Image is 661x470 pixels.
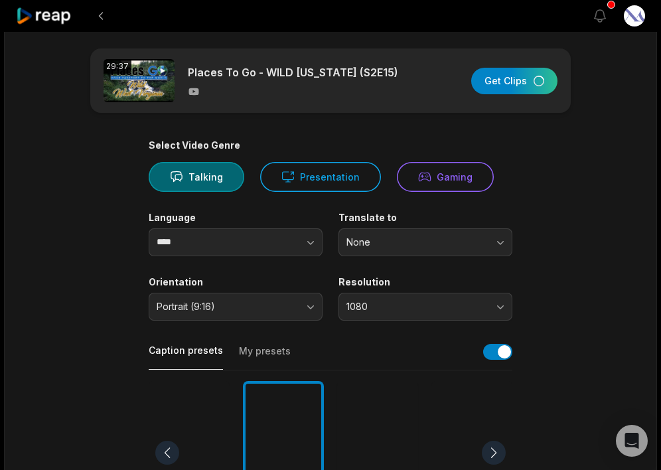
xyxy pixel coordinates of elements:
[471,68,557,94] button: Get Clips
[338,228,512,256] button: None
[149,276,323,288] label: Orientation
[346,301,486,313] span: 1080
[397,162,494,192] button: Gaming
[104,59,131,74] div: 29:37
[346,236,486,248] span: None
[239,345,291,370] button: My presets
[338,212,512,224] label: Translate to
[149,293,323,321] button: Portrait (9:16)
[616,425,648,457] div: Open Intercom Messenger
[338,293,512,321] button: 1080
[149,139,512,151] div: Select Video Genre
[157,301,296,313] span: Portrait (9:16)
[149,212,323,224] label: Language
[338,276,512,288] label: Resolution
[188,64,398,80] p: Places To Go - WILD [US_STATE] (S2E15)
[149,344,223,370] button: Caption presets
[149,162,244,192] button: Talking
[260,162,381,192] button: Presentation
